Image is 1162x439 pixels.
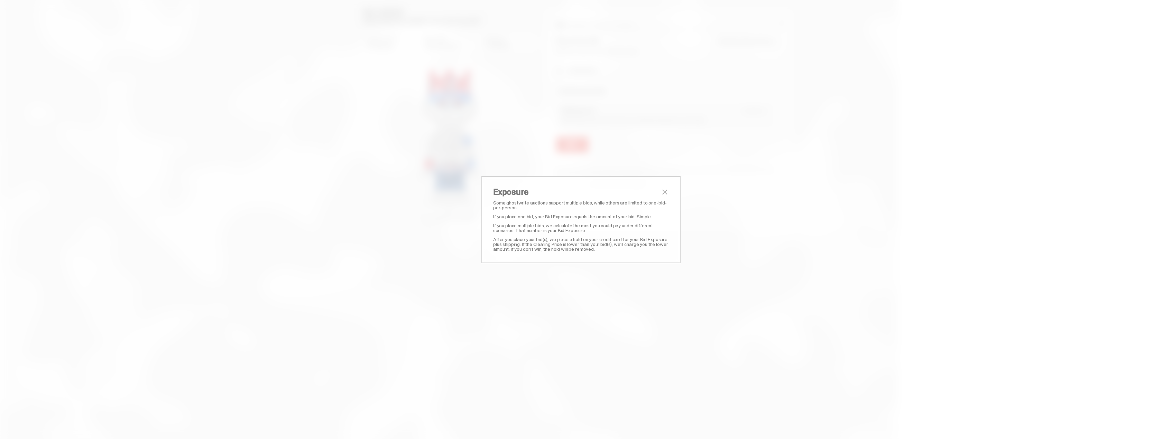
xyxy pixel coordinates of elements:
[493,214,669,219] p: If you place one bid, your Bid Exposure equals the amount of your bid. Simple.
[493,223,669,233] p: If you place multiple bids, we calculate the most you could pay under different scenarios. That n...
[661,188,669,196] button: close
[493,188,661,196] h2: Exposure
[493,200,669,210] p: Some ghostwrite auctions support multiple bids, while others are limited to one-bid-per-person.
[493,237,669,251] p: After you place your bid(s), we place a hold on your credit card for your Bid Exposure plus shipp...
